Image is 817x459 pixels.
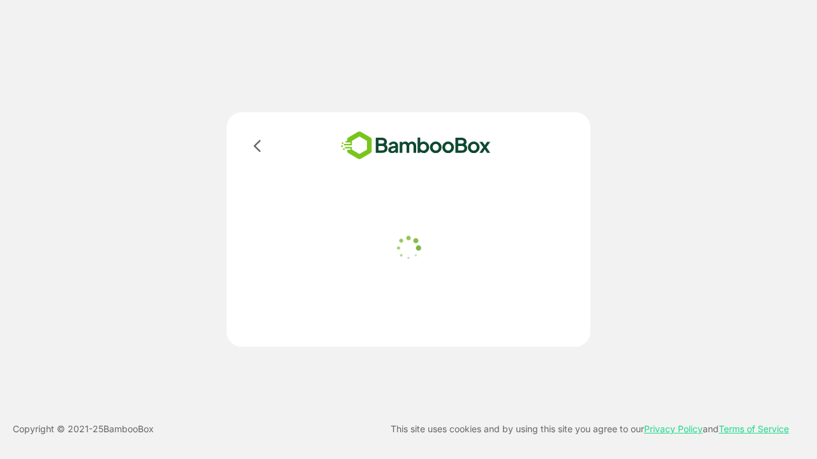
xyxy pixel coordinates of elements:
img: bamboobox [322,127,509,164]
a: Privacy Policy [644,423,703,434]
a: Terms of Service [719,423,789,434]
p: Copyright © 2021- 25 BambooBox [13,421,154,437]
img: loader [393,232,424,264]
p: This site uses cookies and by using this site you agree to our and [391,421,789,437]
